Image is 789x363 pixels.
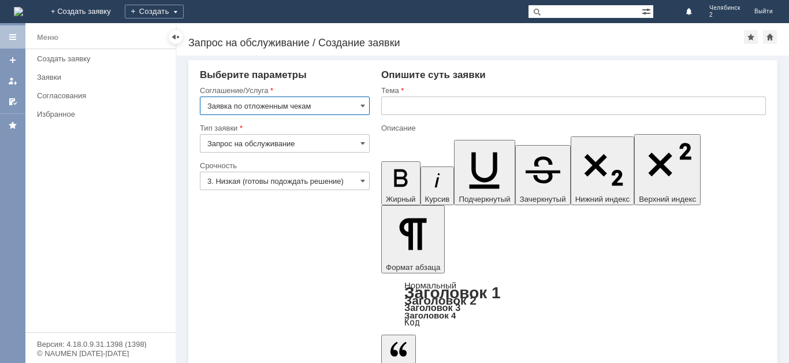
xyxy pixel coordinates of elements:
[200,87,367,94] div: Соглашение/Услуга
[381,124,764,132] div: Описание
[37,91,169,100] div: Согласования
[520,195,566,203] span: Зачеркнутый
[404,310,456,320] a: Заголовок 4
[763,30,777,44] div: Сделать домашней страницей
[381,281,766,327] div: Формат абзаца
[634,134,701,205] button: Верхний индекс
[404,317,420,328] a: Код
[404,284,501,302] a: Заголовок 1
[200,124,367,132] div: Тип заявки
[571,136,635,205] button: Нижний индекс
[381,69,486,80] span: Опишите суть заявки
[709,5,740,12] span: Челябинск
[14,7,23,16] img: logo
[37,350,164,357] div: © NAUMEN [DATE]-[DATE]
[454,140,515,205] button: Подчеркнутый
[169,30,183,44] div: Скрыть меню
[404,294,477,307] a: Заголовок 2
[381,205,445,273] button: Формат абзаца
[188,37,744,49] div: Запрос на обслуживание / Создание заявки
[3,72,22,90] a: Мои заявки
[3,92,22,111] a: Мои согласования
[125,5,184,18] div: Создать
[32,87,173,105] a: Согласования
[381,87,764,94] div: Тема
[32,50,173,68] a: Создать заявку
[639,195,696,203] span: Верхний индекс
[381,161,420,205] button: Жирный
[575,195,630,203] span: Нижний индекс
[37,54,169,63] div: Создать заявку
[37,31,58,45] div: Меню
[386,195,416,203] span: Жирный
[425,195,450,203] span: Курсив
[404,302,460,313] a: Заголовок 3
[200,69,307,80] span: Выберите параметры
[37,340,164,348] div: Версия: 4.18.0.9.31.1398 (1398)
[14,7,23,16] a: Перейти на домашнюю страницу
[32,68,173,86] a: Заявки
[404,280,456,290] a: Нормальный
[420,166,455,205] button: Курсив
[642,5,653,16] span: Расширенный поиск
[515,145,571,205] button: Зачеркнутый
[744,30,758,44] div: Добавить в избранное
[37,110,156,118] div: Избранное
[709,12,740,18] span: 2
[386,263,440,272] span: Формат абзаца
[459,195,510,203] span: Подчеркнутый
[37,73,169,82] div: Заявки
[200,162,367,169] div: Срочность
[3,51,22,69] a: Создать заявку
